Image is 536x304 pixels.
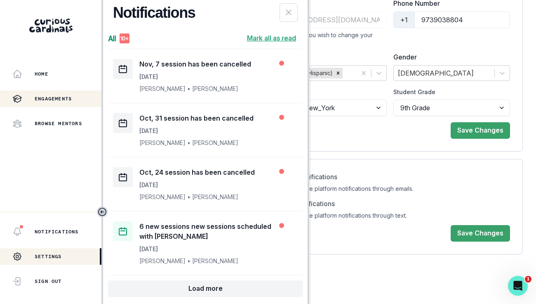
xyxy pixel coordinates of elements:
div: if you wish to change your email! [270,31,387,45]
button: Save Changes [451,225,510,242]
button: All [108,30,129,47]
p: [PERSON_NAME] • [PERSON_NAME] [139,138,238,147]
p: Home [35,71,48,77]
button: Toggle sidebar [97,207,108,217]
a: Nov, 7 session has been cancelled[DATE][PERSON_NAME] • [PERSON_NAME] [108,54,279,98]
p: Nov, 7 session has been cancelled [139,59,251,69]
p: [DATE] [139,180,158,189]
p: [PERSON_NAME] • [PERSON_NAME] [139,84,238,93]
a: Oct, 24 session has been cancelled[DATE][PERSON_NAME] • [PERSON_NAME] [108,162,279,206]
p: Oct, 24 session has been cancelled [139,167,255,177]
h2: Notifications [113,4,195,21]
p: [PERSON_NAME] • [PERSON_NAME] [139,192,238,201]
p: [DATE] [139,72,158,81]
p: Sign Out [35,278,62,285]
img: Curious Cardinals Logo [29,19,73,33]
a: 6 new sessions new sessions scheduled with [PERSON_NAME][DATE][PERSON_NAME] • [PERSON_NAME] [108,216,279,270]
p: Engagements [35,95,72,102]
p: [DATE] [139,126,158,135]
button: Save Changes [451,122,510,139]
button: Load more [108,280,303,297]
label: Timezone [270,88,382,96]
p: 6 new sessions new sessions scheduled with [PERSON_NAME] [139,221,274,241]
button: Close Notifications Panel [280,3,298,22]
a: Oct, 31 session has been cancelled[DATE][PERSON_NAME] • [PERSON_NAME] [108,108,279,152]
p: Browse Mentors [35,120,82,127]
div: 10+ [120,33,129,43]
p: Notifications [35,228,79,235]
label: Gender [393,52,505,62]
div: Remove White (non-Hispanic) [334,68,343,78]
button: Mark all as read [240,30,303,47]
p: [DATE] [139,245,158,253]
iframe: Intercom live chat [508,276,528,296]
span: 1 [525,276,531,283]
div: You will receive platform notifications through text. [270,212,510,219]
div: +1 [393,12,415,28]
div: You will receive platform notifications through emails. [270,185,510,192]
p: [PERSON_NAME] • [PERSON_NAME] [139,256,238,265]
label: Student Grade [393,88,505,96]
p: Oct, 31 session has been cancelled [139,113,254,123]
p: Settings [35,253,62,260]
label: Race [270,52,382,62]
